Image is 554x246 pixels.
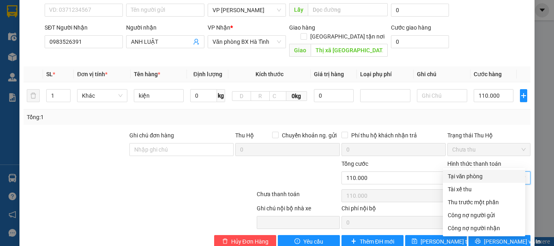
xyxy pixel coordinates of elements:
span: Định lượng [193,71,222,77]
input: Ghi Chú [417,89,467,102]
span: Kích thước [256,71,283,77]
span: Chuyển khoản ng. gửi [279,131,340,140]
input: Dọc đường [311,44,388,57]
div: SĐT Người Nhận [45,23,123,32]
span: Lấy [289,3,308,16]
div: Công nợ người nhận [448,224,520,233]
label: Hình thức thanh toán [447,160,501,167]
span: Giá trị hàng [314,71,344,77]
span: plus [351,238,356,245]
div: Cước gửi hàng sẽ được ghi vào công nợ của người nhận [443,222,525,235]
span: [GEOGRAPHIC_DATA] tận nơi [307,32,388,41]
th: Loại phụ phí [357,66,414,82]
span: [PERSON_NAME] và In [484,237,541,246]
span: Yêu cầu [303,237,323,246]
span: save [412,238,417,245]
span: 0kg [286,91,307,101]
div: Tổng: 1 [27,113,215,122]
div: Thu trước một phần [448,198,520,207]
button: plus [520,89,527,102]
span: Thêm ĐH mới [360,237,394,246]
span: Phí thu hộ khách nhận trả [348,131,420,140]
span: Đơn vị tính [77,71,107,77]
span: Khác [82,90,122,102]
span: [PERSON_NAME] thay đổi [421,237,485,246]
div: Tài xế thu [448,185,520,194]
div: Cước gửi hàng sẽ được ghi vào công nợ của người gửi [443,209,525,222]
input: Dọc đường [308,3,388,16]
div: Chi phí nội bộ [341,204,446,216]
label: Cước giao hàng [391,24,431,31]
span: Tên hàng [134,71,160,77]
span: exclamation-circle [294,238,300,245]
div: Ghi chú nội bộ nhà xe [257,204,340,216]
input: D [232,91,251,101]
span: Tổng cước [341,160,368,167]
span: kg [217,89,225,102]
span: user-add [193,39,200,45]
span: printer [475,238,481,245]
div: Tại văn phòng [448,172,520,181]
input: R [251,91,270,101]
input: C [269,91,286,101]
span: delete [222,238,228,245]
input: Cước giao hàng [391,35,449,48]
span: Cước hàng [474,71,502,77]
span: Chưa thu [452,143,526,156]
div: Công nợ người gửi [448,211,520,220]
span: Văn phòng BX Hà Tĩnh [213,36,281,48]
span: VP Ngọc Hồi [213,4,281,16]
div: Chưa thanh toán [256,190,341,204]
span: Hủy Đơn Hàng [231,237,268,246]
label: Ghi chú đơn hàng [129,132,174,139]
input: Cước lấy hàng [391,4,449,17]
span: Giao [289,44,311,57]
span: VP Nhận [208,24,230,31]
div: Người nhận [126,23,204,32]
span: plus [520,92,527,99]
input: Ghi chú đơn hàng [129,143,234,156]
span: Giao hàng [289,24,315,31]
span: Thu Hộ [235,132,254,139]
div: Trạng thái Thu Hộ [447,131,530,140]
input: VD: Bàn, Ghế [134,89,184,102]
span: SL [46,71,53,77]
th: Ghi chú [414,66,470,82]
button: delete [27,89,40,102]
